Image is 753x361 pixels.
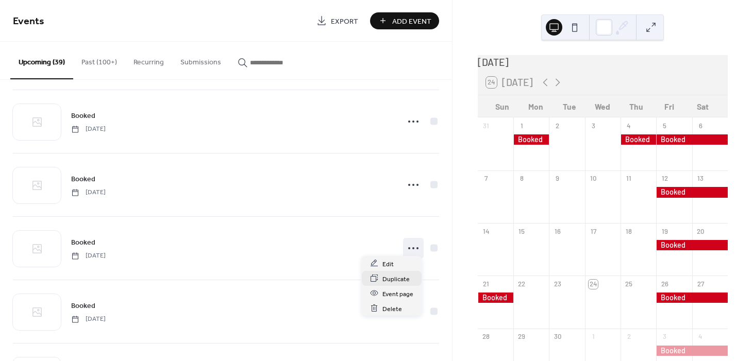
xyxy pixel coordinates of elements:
span: [DATE] [71,125,106,134]
div: Booked [656,346,728,356]
div: 25 [624,280,633,289]
a: Booked [71,173,95,185]
span: Delete [382,303,402,314]
div: 5 [660,121,669,130]
a: Export [309,12,366,29]
span: Add Event [392,16,431,27]
button: Past (100+) [73,42,125,78]
div: 2 [624,332,633,341]
div: 2 [553,121,562,130]
div: 6 [696,121,705,130]
div: 21 [481,280,491,289]
button: Recurring [125,42,172,78]
div: 4 [624,121,633,130]
div: 4 [696,332,705,341]
div: 1 [589,332,598,341]
a: Booked [71,110,95,122]
div: 18 [624,227,633,236]
a: Booked [71,236,95,248]
div: 7 [481,174,491,183]
div: 12 [660,174,669,183]
div: 26 [660,280,669,289]
span: [DATE] [71,251,106,261]
div: 11 [624,174,633,183]
div: Wed [586,95,620,117]
div: 14 [481,227,491,236]
div: Sat [686,95,719,117]
div: Fri [652,95,686,117]
span: Booked [71,111,95,122]
div: 20 [696,227,705,236]
span: Edit [382,259,394,269]
button: Upcoming (39) [10,42,73,79]
div: 3 [589,121,598,130]
span: Events [13,11,44,31]
div: Thu [620,95,653,117]
div: 10 [589,174,598,183]
div: 23 [553,280,562,289]
div: 17 [589,227,598,236]
button: Submissions [172,42,229,78]
div: Booked [478,293,513,303]
div: Booked [656,293,728,303]
div: Tue [553,95,586,117]
div: 22 [517,280,526,289]
div: Booked [513,134,549,145]
span: Duplicate [382,273,410,284]
div: 30 [553,332,562,341]
span: Booked [71,174,95,185]
div: 28 [481,332,491,341]
a: Booked [71,300,95,312]
div: 27 [696,280,705,289]
span: Export [331,16,358,27]
div: 3 [660,332,669,341]
span: Booked [71,237,95,248]
span: Event page [382,288,413,299]
div: 13 [696,174,705,183]
div: 1 [517,121,526,130]
div: 16 [553,227,562,236]
div: Booked [621,134,656,145]
span: [DATE] [71,315,106,324]
div: 19 [660,227,669,236]
div: 15 [517,227,526,236]
span: [DATE] [71,188,106,197]
div: 9 [553,174,562,183]
div: Booked [656,134,728,145]
div: Mon [519,95,553,117]
div: 29 [517,332,526,341]
div: 31 [481,121,491,130]
div: [DATE] [478,55,728,70]
div: 24 [589,280,598,289]
div: 8 [517,174,526,183]
div: Sun [486,95,520,117]
span: Booked [71,301,95,312]
button: Add Event [370,12,439,29]
div: Booked [656,187,728,197]
div: Booked [656,240,728,250]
